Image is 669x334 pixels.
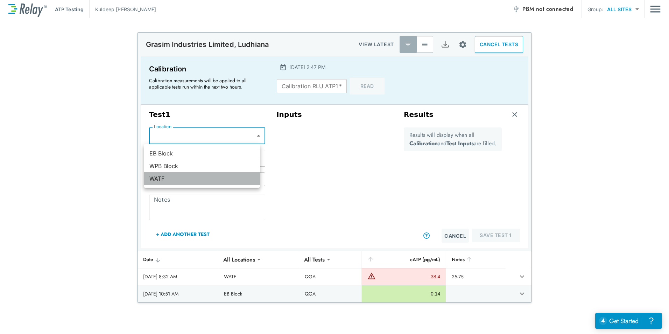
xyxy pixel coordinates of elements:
[144,160,260,172] li: WPB Block
[595,313,662,329] iframe: Resource center
[144,172,260,185] li: WATF
[144,147,260,160] li: EB Block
